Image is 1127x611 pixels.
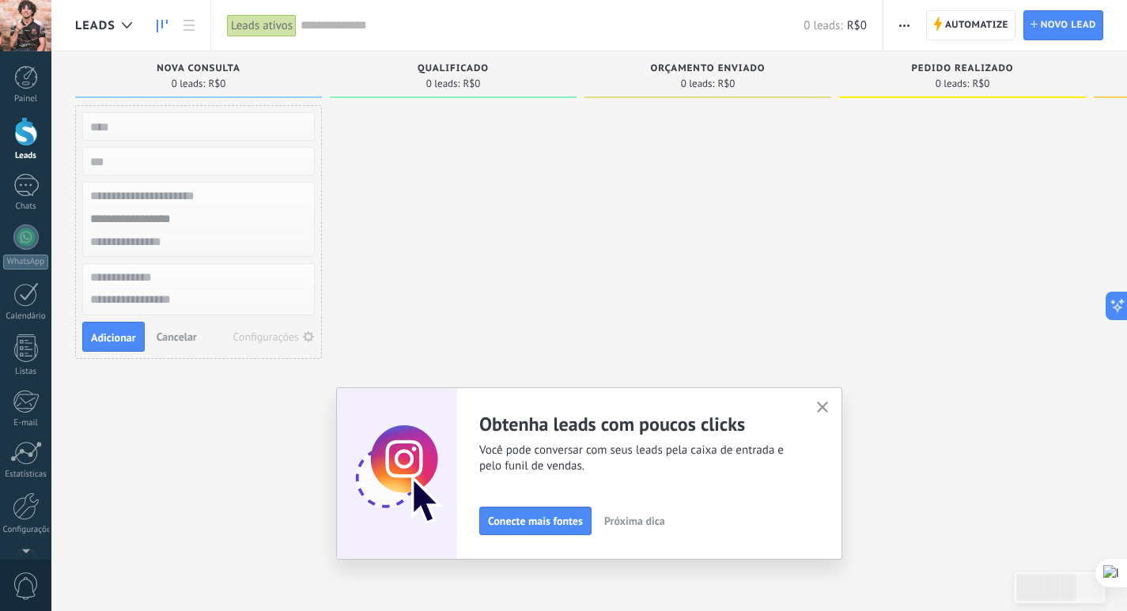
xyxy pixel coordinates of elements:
div: Pedido realizado [847,63,1078,77]
button: Adicionar [82,322,145,352]
span: Cancelar [157,330,197,344]
span: Pedido realizado [911,63,1013,74]
div: Nova consulta [83,63,314,77]
div: Leads [3,151,49,161]
div: Configurações [3,525,49,535]
span: Adicionar [91,332,136,343]
span: 0 leads: [804,18,842,33]
div: Chats [3,202,49,212]
span: Qualificado [418,63,489,74]
span: Nova consulta [157,63,240,74]
div: Leads ativos [227,14,297,37]
h2: Obtenha leads com poucos clicks [479,412,797,436]
span: R$0 [208,79,225,89]
span: Próxima dica [604,515,665,526]
div: Listas [3,367,49,377]
div: Calendário [3,311,49,322]
div: E-mail [3,418,49,428]
button: Configurações [228,326,321,348]
span: R$0 [717,79,735,89]
span: Leads [75,18,115,33]
span: 0 leads: [681,79,715,89]
span: R$0 [972,79,989,89]
span: Orçamento enviado [650,63,765,74]
span: Novo lead [1041,11,1096,40]
div: Orçamento enviado [592,63,823,77]
span: 0 leads: [936,79,970,89]
span: 0 leads: [426,79,460,89]
span: R$0 [463,79,480,89]
a: Novo lead [1023,10,1103,40]
a: Leads [149,10,176,41]
span: 0 leads: [172,79,206,89]
button: Próxima dica [597,509,672,533]
div: Qualificado [338,63,569,77]
a: Automatize [926,10,1015,40]
button: Cancelar [150,325,203,349]
span: R$0 [847,18,867,33]
div: Painel [3,94,49,104]
span: Você pode conversar com seus leads pela caixa de entrada e pelo funil de vendas. [479,443,797,474]
div: Configurações [233,331,300,342]
div: Estatísticas [3,470,49,480]
a: Lista [176,10,202,41]
span: Automatize [945,11,1008,40]
div: WhatsApp [3,255,48,270]
span: Conecte mais fontes [488,515,583,526]
button: Conecte mais fontes [479,507,592,535]
button: Mais [893,10,916,40]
